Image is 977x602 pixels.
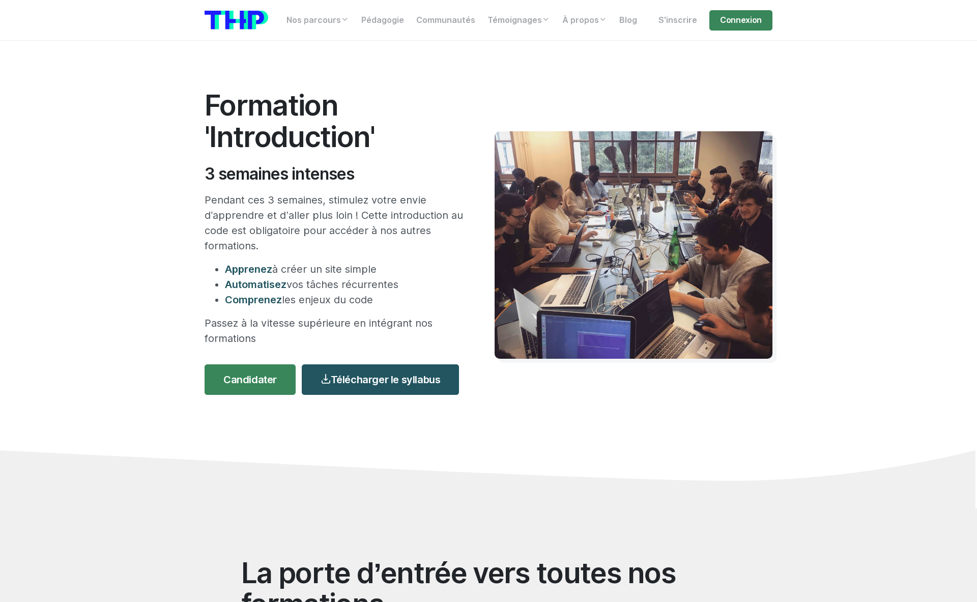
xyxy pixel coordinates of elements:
[556,10,613,31] a: À propos
[225,292,464,307] li: les enjeux du code
[225,294,282,306] span: Comprenez
[709,10,772,31] a: Connexion
[410,10,481,31] a: Communautés
[225,263,272,275] span: Apprenez
[205,11,268,30] img: logo
[205,316,464,346] p: Passez à la vitesse supérieure en intégrant nos formations
[613,10,643,31] a: Blog
[302,364,459,395] a: Télécharger le syllabus
[205,192,464,253] p: Pendant ces 3 semaines, stimulez votre envie d’apprendre et d’aller plus loin ! Cette introductio...
[355,10,410,31] a: Pédagogie
[225,262,464,277] li: à créer un site simple
[225,277,464,292] li: vos tâches récurrentes
[205,364,296,395] a: Candidater
[225,278,286,291] span: Automatisez
[652,10,703,31] a: S'inscrire
[280,10,355,31] a: Nos parcours
[205,90,464,152] h1: Formation 'Introduction'
[205,164,464,184] h2: 3 semaines intenses
[495,131,772,359] img: Travail
[481,10,556,31] a: Témoignages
